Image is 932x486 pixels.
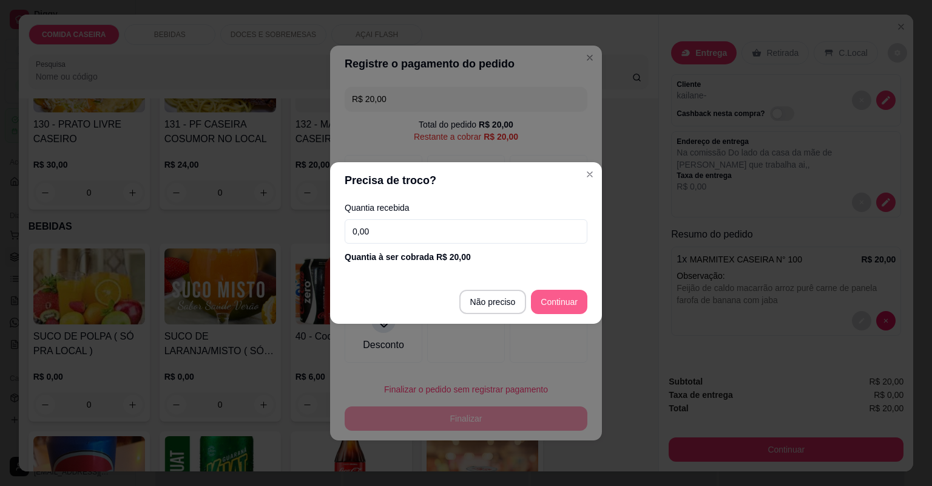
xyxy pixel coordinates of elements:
label: Quantia recebida [345,204,587,212]
header: Precisa de troco? [330,162,602,199]
button: Não preciso [459,290,527,314]
button: Continuar [531,290,587,314]
button: Close [580,165,599,184]
div: Quantia à ser cobrada R$ 20,00 [345,251,587,263]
